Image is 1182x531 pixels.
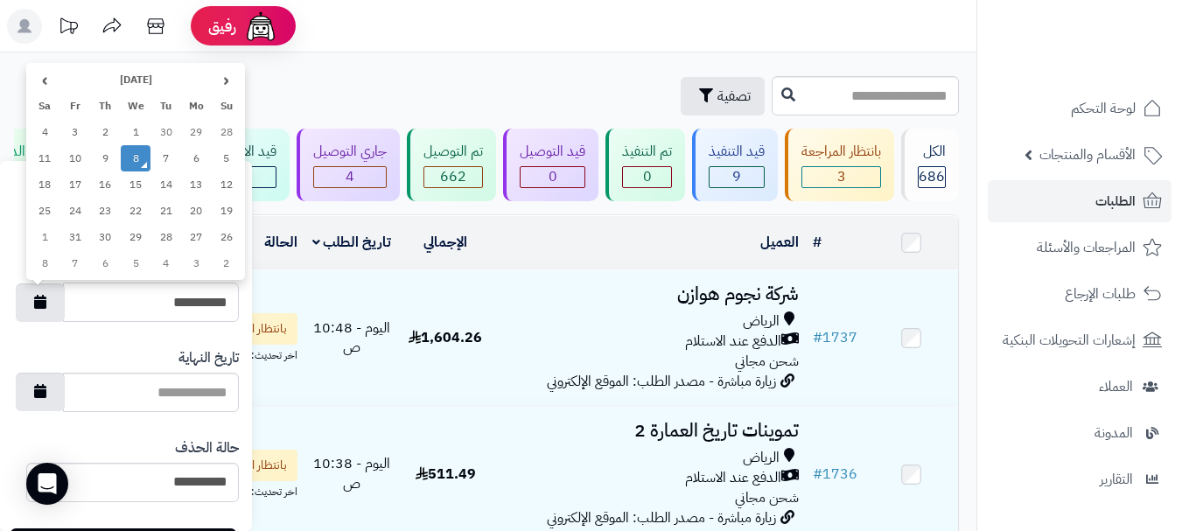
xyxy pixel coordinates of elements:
[60,224,91,250] td: 31
[264,232,297,253] a: الحالة
[521,167,584,187] div: 0
[837,166,846,187] span: 3
[685,468,781,488] span: الدفع عند الاستلام
[121,145,151,171] td: 8
[918,142,946,162] div: الكل
[60,198,91,224] td: 24
[547,507,776,528] span: زيارة مباشرة - مصدر الطلب: الموقع الإلكتروني
[1071,96,1136,121] span: لوحة التحكم
[181,250,212,276] td: 3
[709,142,765,162] div: قيد التنفيذ
[423,142,483,162] div: تم التوصيل
[60,250,91,276] td: 7
[181,119,212,145] td: 29
[30,93,60,119] th: Sa
[622,142,672,162] div: تم التنفيذ
[150,145,181,171] td: 7
[293,129,403,201] a: جاري التوصيل 4
[313,453,390,494] span: اليوم - 10:38 ص
[685,332,781,352] span: الدفع عند الاستلام
[643,166,652,187] span: 0
[988,319,1172,361] a: إشعارات التحويلات البنكية
[1099,374,1133,399] span: العملاء
[813,464,822,485] span: #
[717,86,751,107] span: تصفية
[313,142,387,162] div: جاري التوصيل
[988,412,1172,454] a: المدونة
[440,166,466,187] span: 662
[150,224,181,250] td: 28
[735,487,799,508] span: شحن مجاني
[178,348,239,368] label: تاريخ النهاية
[547,371,776,392] span: زيارة مباشرة - مصدر الطلب: الموقع الإلكتروني
[500,284,799,304] h3: شركة نجوم هوازن
[90,198,121,224] td: 23
[60,93,91,119] th: Fr
[121,119,151,145] td: 1
[60,171,91,198] td: 17
[121,198,151,224] td: 22
[150,198,181,224] td: 21
[1095,189,1136,213] span: الطلبات
[988,180,1172,222] a: الطلبات
[46,9,90,48] a: تحديثات المنصة
[1065,282,1136,306] span: طلبات الإرجاع
[520,142,585,162] div: قيد التوصيل
[1003,328,1136,353] span: إشعارات التحويلات البنكية
[181,93,212,119] th: Mo
[30,198,60,224] td: 25
[403,129,500,201] a: تم التوصيل 662
[150,250,181,276] td: 4
[211,198,241,224] td: 19
[211,66,241,93] th: ‹
[121,93,151,119] th: We
[898,129,962,201] a: الكل686
[1037,235,1136,260] span: المراجعات والأسئلة
[813,232,822,253] a: #
[175,438,239,458] label: حالة الحذف
[150,93,181,119] th: Tu
[813,327,822,348] span: #
[60,66,212,93] th: [DATE]
[208,16,236,37] span: رفيق
[30,119,60,145] td: 4
[150,171,181,198] td: 14
[181,145,212,171] td: 6
[26,463,68,505] div: Open Intercom Messenger
[313,318,390,359] span: اليوم - 10:48 ص
[90,145,121,171] td: 9
[801,142,881,162] div: بانتظار المراجعة
[988,458,1172,500] a: التقارير
[988,227,1172,269] a: المراجعات والأسئلة
[30,250,60,276] td: 8
[500,421,799,441] h3: تموينات تاريخ العمارة 2
[90,171,121,198] td: 16
[181,171,212,198] td: 13
[919,166,945,187] span: 686
[121,224,151,250] td: 29
[689,129,781,201] a: قيد التنفيذ 9
[743,448,780,468] span: الرياض
[549,166,557,187] span: 0
[1039,143,1136,167] span: الأقسام والمنتجات
[623,167,671,187] div: 0
[150,119,181,145] td: 30
[121,250,151,276] td: 5
[181,198,212,224] td: 20
[30,145,60,171] td: 11
[602,129,689,201] a: تم التنفيذ 0
[424,167,482,187] div: 662
[121,171,151,198] td: 15
[988,273,1172,315] a: طلبات الإرجاع
[760,232,799,253] a: العميل
[1095,421,1133,445] span: المدونة
[409,327,482,348] span: 1,604.26
[211,224,241,250] td: 26
[60,145,91,171] td: 10
[90,250,121,276] td: 6
[211,119,241,145] td: 28
[710,167,764,187] div: 9
[211,145,241,171] td: 5
[30,66,60,93] th: ›
[211,171,241,198] td: 12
